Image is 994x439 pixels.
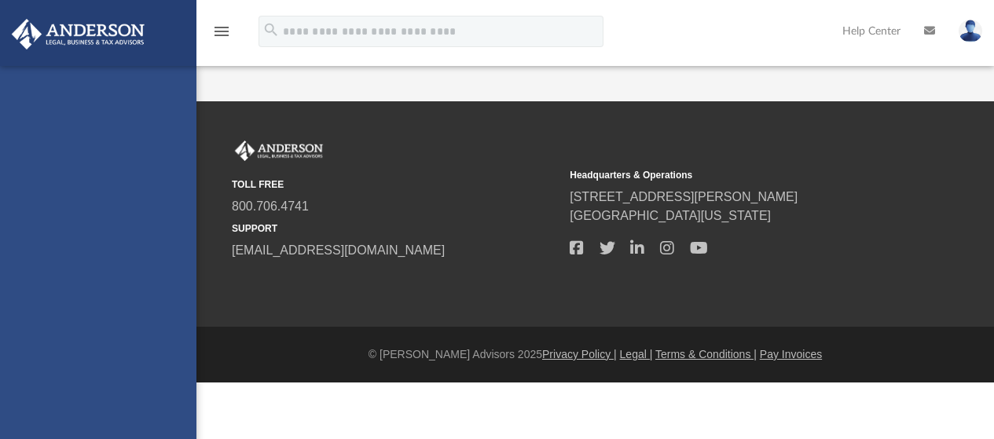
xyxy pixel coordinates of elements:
small: SUPPORT [232,221,559,236]
a: Pay Invoices [760,348,822,360]
i: menu [212,22,231,41]
small: Headquarters & Operations [570,168,897,182]
img: User Pic [959,20,982,42]
i: search [262,21,280,38]
a: Privacy Policy | [542,348,617,360]
a: [GEOGRAPHIC_DATA][US_STATE] [570,209,771,222]
img: Anderson Advisors Platinum Portal [7,19,149,49]
a: menu [212,30,231,41]
a: Terms & Conditions | [655,348,757,360]
img: Anderson Advisors Platinum Portal [232,141,326,161]
a: [EMAIL_ADDRESS][DOMAIN_NAME] [232,243,445,257]
a: 800.706.4741 [232,199,309,213]
a: Legal | [620,348,653,360]
a: [STREET_ADDRESS][PERSON_NAME] [570,190,798,203]
div: © [PERSON_NAME] Advisors 2025 [196,346,994,363]
small: TOLL FREE [232,177,559,192]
